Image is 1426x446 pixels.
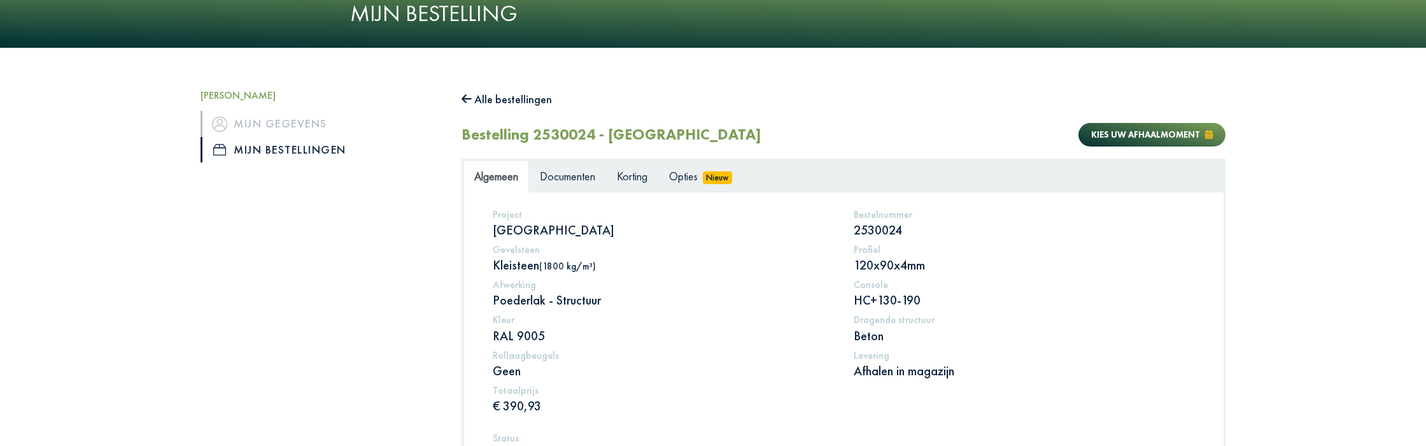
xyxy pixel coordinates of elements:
p: 120x90x4mm [854,257,1196,273]
h5: Profiel [854,243,1196,255]
p: Afhalen in magazijn [854,363,1196,379]
p: Kleisteen [493,257,835,273]
h5: Bestelnummer [854,208,1196,220]
h5: Afwerking [493,278,835,291]
ul: Tabs [463,161,1224,192]
h5: Kleur [493,313,835,326]
p: € 390,93 [493,398,835,414]
span: Kies uw afhaalmoment [1091,129,1200,140]
h5: Dragende structuur [854,313,1196,326]
span: Algemeen [474,169,518,183]
h5: Console [854,278,1196,291]
a: iconMijn bestellingen [201,137,442,162]
button: Kies uw afhaalmoment [1078,123,1225,147]
h5: Rollaagbeugels [493,349,835,361]
p: 2530024 [854,222,1196,238]
h2: Bestelling 2530024 - [GEOGRAPHIC_DATA] [462,126,761,144]
span: Documenten [540,169,595,183]
h5: [PERSON_NAME] [201,89,442,101]
p: [GEOGRAPHIC_DATA] [493,222,835,238]
p: Beton [854,327,1196,344]
h5: Totaalprijs [493,384,835,396]
p: HC+130-190 [854,292,1196,308]
span: (1800 kg/m³) [539,260,596,272]
h5: Gevelsteen [493,243,835,255]
h5: Project [493,208,835,220]
h5: Levering [854,349,1196,361]
a: iconMijn gegevens [201,111,442,136]
img: icon [212,117,227,132]
p: Geen [493,363,835,379]
span: Korting [617,169,647,183]
span: Nieuw [703,171,732,184]
button: Alle bestellingen [462,89,552,110]
p: Poederlak - Structuur [493,292,835,308]
img: icon [213,144,226,155]
p: RAL 9005 [493,327,835,344]
span: Opties [669,169,698,183]
h5: Status: [493,432,1195,444]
